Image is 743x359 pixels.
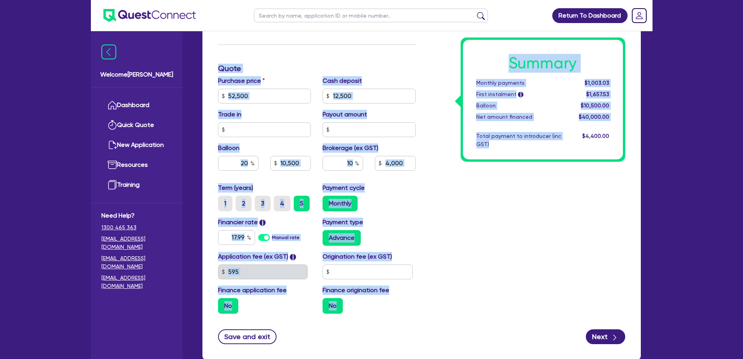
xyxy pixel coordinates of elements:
span: $10,500.00 [581,102,609,109]
label: Brokerage (ex GST) [323,143,378,153]
label: Advance [323,230,361,246]
label: Manual rate [272,234,300,241]
button: Next [586,329,625,344]
label: 2 [236,196,252,211]
div: Monthly payments [470,79,567,87]
span: $40,000.00 [579,114,609,120]
a: Training [101,175,172,195]
label: Payout amount [323,110,367,119]
a: [EMAIL_ADDRESS][DOMAIN_NAME] [101,235,172,251]
label: Trade in [218,110,241,119]
a: Resources [101,155,172,175]
label: Finance origination fee [323,286,389,295]
img: icon-menu-close [101,45,116,59]
label: Cash deposit [323,76,362,86]
label: No [323,298,343,314]
a: Quick Quote [101,115,172,135]
label: Payment cycle [323,183,365,193]
label: Monthly [323,196,358,211]
button: Save and exit [218,329,277,344]
label: 1 [218,196,232,211]
label: Term (years) [218,183,253,193]
h3: Quote [218,64,416,73]
a: [EMAIL_ADDRESS][DOMAIN_NAME] [101,274,172,290]
img: training [108,180,117,189]
a: Dashboard [101,95,172,115]
label: 4 [274,196,291,211]
img: new-application [108,140,117,150]
div: Net amount financed [470,113,567,121]
label: 5 [294,196,310,211]
span: i [290,254,296,260]
label: No [218,298,238,314]
h1: Summary [476,54,610,73]
img: quick-quote [108,120,117,130]
input: Search by name, application ID or mobile number... [254,9,488,22]
label: Balloon [218,143,239,153]
label: Application fee (ex GST) [218,252,288,261]
span: Welcome [PERSON_NAME] [100,70,173,79]
a: Return To Dashboard [552,8,628,23]
div: Balloon [470,102,567,110]
span: i [259,220,266,226]
span: $1,003.03 [585,80,609,86]
label: Purchase price [218,76,265,86]
label: Payment type [323,218,363,227]
div: Total payment to introducer (inc GST) [470,132,567,148]
tcxspan: Call 1300 465 363 via 3CX [101,224,137,230]
label: Financier rate [218,218,266,227]
div: First instalment [470,90,567,98]
label: Origination fee (ex GST) [323,252,392,261]
label: Finance application fee [218,286,287,295]
a: New Application [101,135,172,155]
span: i [518,92,523,98]
img: quest-connect-logo-blue [103,9,196,22]
span: $4,400.00 [582,133,609,139]
a: [EMAIL_ADDRESS][DOMAIN_NAME] [101,254,172,271]
span: Need Help? [101,211,172,220]
span: $1,657.53 [586,91,609,97]
label: 3 [255,196,271,211]
img: resources [108,160,117,170]
a: Dropdown toggle [629,5,649,26]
